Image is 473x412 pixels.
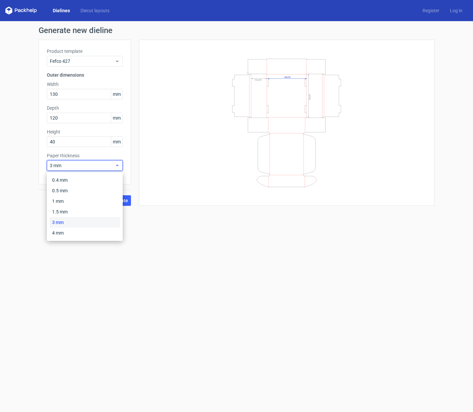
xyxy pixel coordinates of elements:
[47,105,123,111] label: Depth
[50,58,115,64] span: Fefco 427
[255,78,262,81] text: Height
[47,152,123,159] label: Paper thickness
[47,81,123,88] label: Width
[47,7,75,14] a: Dielines
[50,162,115,169] span: 3 mm
[49,196,120,206] div: 1 mm
[47,48,123,55] label: Product template
[111,89,122,99] span: mm
[445,7,468,14] a: Log in
[47,129,123,135] label: Height
[417,7,445,14] a: Register
[111,137,122,147] span: mm
[49,185,120,196] div: 0.5 mm
[75,7,115,14] a: Diecut layouts
[49,206,120,217] div: 1.5 mm
[111,113,122,123] span: mm
[49,228,120,238] div: 4 mm
[308,94,311,99] text: Depth
[49,217,120,228] div: 3 mm
[284,75,291,78] text: Width
[49,175,120,185] div: 0.4 mm
[39,26,434,34] h1: Generate new dieline
[47,72,123,78] h3: Outer dimensions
